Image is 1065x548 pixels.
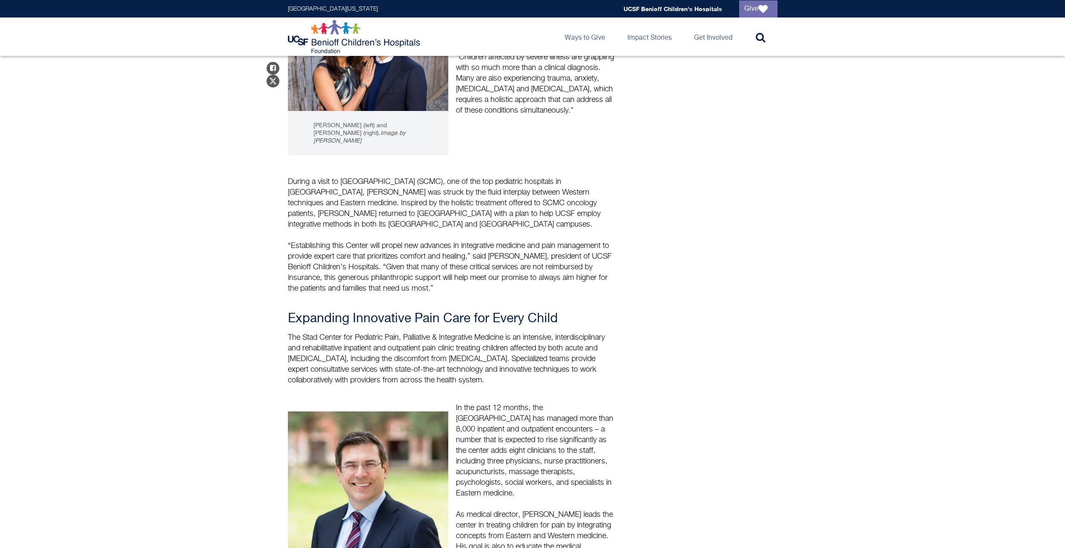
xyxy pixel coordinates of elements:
[288,241,616,294] p: “Establishing this Center will propel new advances in integrative medicine and pain management to...
[288,20,422,54] img: Logo for UCSF Benioff Children's Hospitals Foundation
[288,332,616,386] p: The Stad Center for Pediatric Pain, Palliative & Integrative Medicine is an intensive, interdisci...
[456,403,616,499] p: In the past 12 months, the [GEOGRAPHIC_DATA] has managed more than 8,000 inpatient and outpatient...
[288,6,378,12] a: [GEOGRAPHIC_DATA][US_STATE]
[313,130,406,144] em: Image by [PERSON_NAME]
[288,111,448,155] figcaption: [PERSON_NAME] (left) and [PERSON_NAME] (right).
[288,311,616,326] h3: Expanding Innovative Pain Care for Every Child
[739,0,778,17] a: Give
[687,17,739,56] a: Get Involved
[624,5,722,12] a: UCSF Benioff Children's Hospitals
[288,177,616,230] p: During a visit to [GEOGRAPHIC_DATA] (SCMC), one of the top pediatric hospitals in [GEOGRAPHIC_DAT...
[558,17,612,56] a: Ways to Give
[621,17,679,56] a: Impact Stories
